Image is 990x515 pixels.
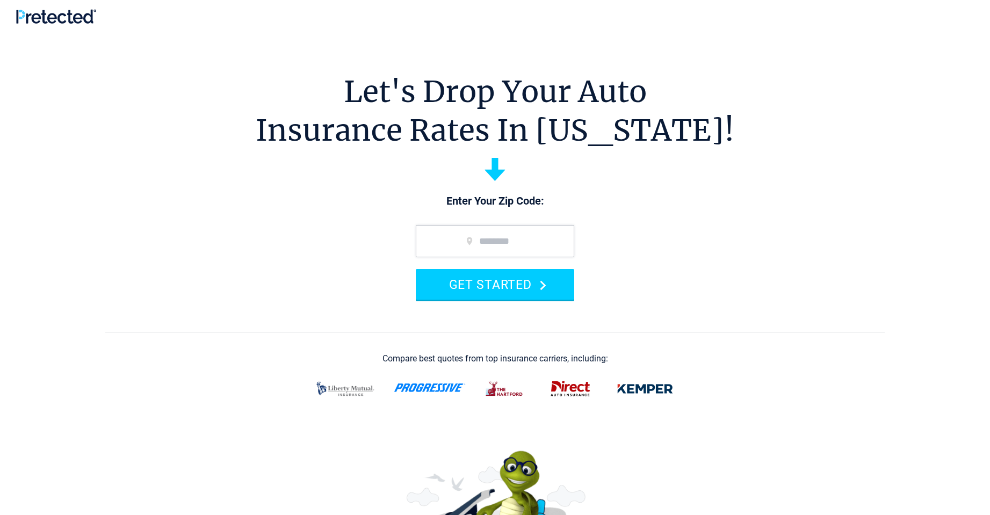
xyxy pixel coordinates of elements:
[610,375,681,403] img: kemper
[405,194,585,209] p: Enter Your Zip Code:
[256,72,734,150] h1: Let's Drop Your Auto Insurance Rates In [US_STATE]!
[544,375,597,403] img: direct
[310,375,381,403] img: liberty
[16,9,96,24] img: Pretected Logo
[479,375,531,403] img: thehartford
[416,225,574,257] input: zip code
[382,354,608,364] div: Compare best quotes from top insurance carriers, including:
[416,269,574,300] button: GET STARTED
[394,383,466,392] img: progressive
